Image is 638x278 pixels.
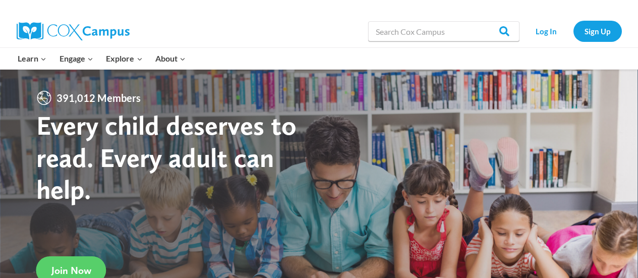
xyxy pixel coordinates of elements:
[36,109,297,205] strong: Every child deserves to read. Every adult can help.
[525,21,568,41] a: Log In
[17,22,130,40] img: Cox Campus
[51,264,91,276] span: Join Now
[18,52,46,65] span: Learn
[12,48,192,69] nav: Primary Navigation
[525,21,622,41] nav: Secondary Navigation
[573,21,622,41] a: Sign Up
[106,52,142,65] span: Explore
[60,52,93,65] span: Engage
[52,90,145,106] span: 391,012 Members
[368,21,519,41] input: Search Cox Campus
[155,52,186,65] span: About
